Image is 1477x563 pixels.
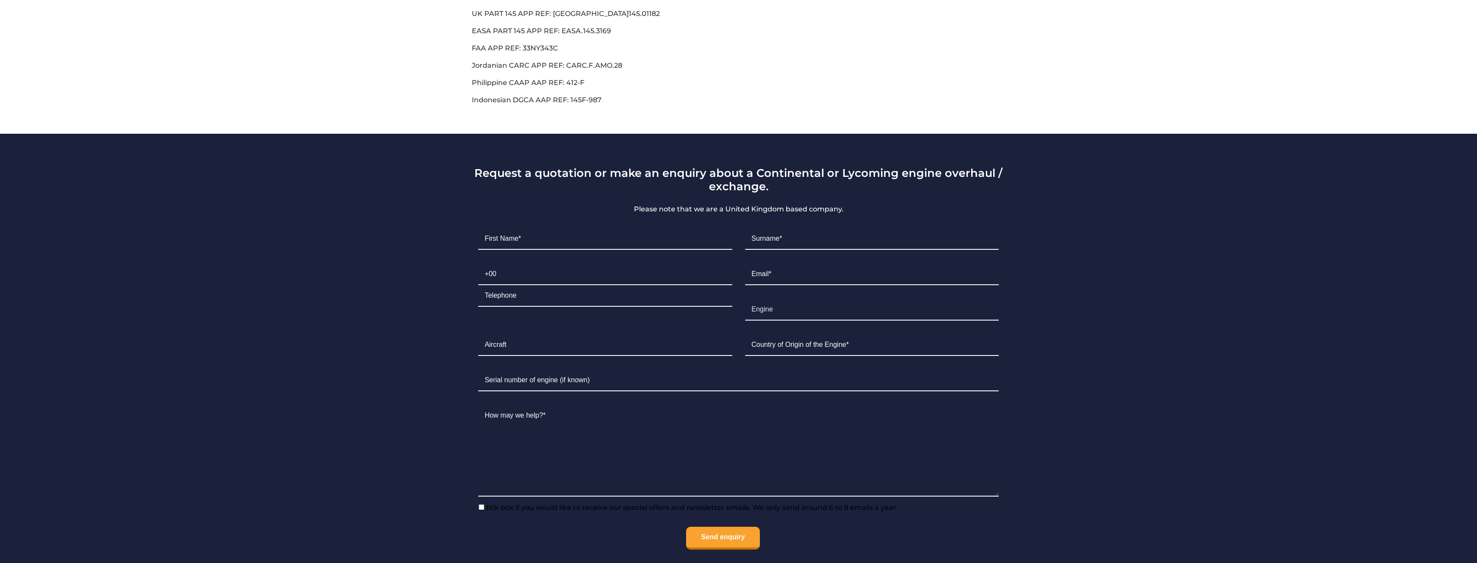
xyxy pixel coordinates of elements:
[472,27,611,35] span: EASA PART 145 APP REF: EASA.145.3169
[478,264,732,285] input: +00
[472,44,558,52] span: FAA APP REF: 33NY343C
[472,204,1005,214] p: Please note that we are a United Kingdom based company.
[472,9,660,18] span: UK PART 145 APP REF: [GEOGRAPHIC_DATA]145.01182
[484,503,898,512] span: tick box if you would like to receive our special offers and newsletter emails. We only send arou...
[472,204,1005,557] form: Contact form
[478,334,732,356] input: Aircraft
[479,504,484,510] input: tick box if you would like to receive our special offers and newsletter emails. We only send arou...
[472,166,1005,193] h3: Request a quotation or make an enquiry about a Continental or Lycoming engine overhaul / exchange.
[472,61,622,69] span: Jordanian CARC APP REF: CARC.F.AMO.28
[478,285,732,307] input: Telephone
[472,79,584,87] span: Philippine CAAP AAP REF: 412-F
[478,228,732,250] input: First Name*
[745,228,999,250] input: Surname*
[686,527,760,550] input: Send enquiry
[745,334,999,356] input: Country of Origin of the Engine*
[478,370,999,391] input: Serial number of engine (if known)
[472,96,602,104] span: Indonesian DGCA AAP REF: 145F-987
[745,264,999,285] input: Email*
